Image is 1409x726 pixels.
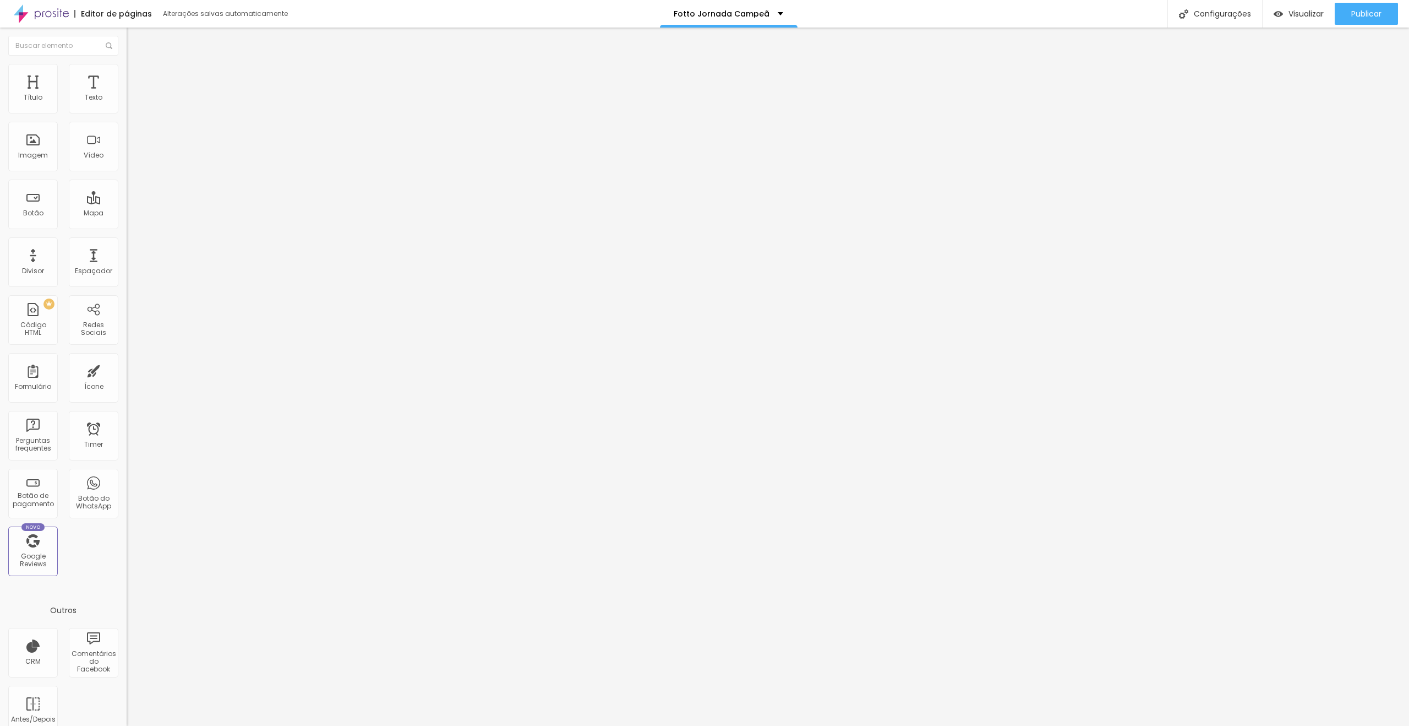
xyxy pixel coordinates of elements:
div: Botão [23,209,43,217]
p: Fotto Jornada Campeã [674,10,769,18]
div: Google Reviews [11,552,54,568]
span: Publicar [1351,9,1381,18]
div: CRM [25,658,41,665]
div: Antes/Depois [11,716,54,723]
div: Botão do WhatsApp [72,495,115,511]
button: Visualizar [1263,3,1335,25]
div: Alterações salvas automaticamente [163,10,290,17]
span: Visualizar [1288,9,1324,18]
div: Editor de páginas [74,10,152,18]
div: Ícone [84,383,103,391]
div: Timer [84,441,103,448]
div: Código HTML [11,321,54,337]
div: Texto [85,94,102,101]
div: Botão de pagamento [11,492,54,508]
div: Perguntas frequentes [11,437,54,453]
div: Vídeo [84,151,103,159]
div: Redes Sociais [72,321,115,337]
div: Novo [21,523,45,531]
div: Imagem [18,151,48,159]
div: Divisor [22,267,44,275]
iframe: Editor [127,28,1409,726]
img: Icone [1179,9,1188,19]
div: Espaçador [75,267,112,275]
div: Comentários do Facebook [72,650,115,674]
img: Icone [106,42,112,49]
button: Publicar [1335,3,1398,25]
img: view-1.svg [1274,9,1283,19]
div: Mapa [84,209,103,217]
input: Buscar elemento [8,36,118,56]
div: Título [24,94,42,101]
div: Formulário [15,383,51,391]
